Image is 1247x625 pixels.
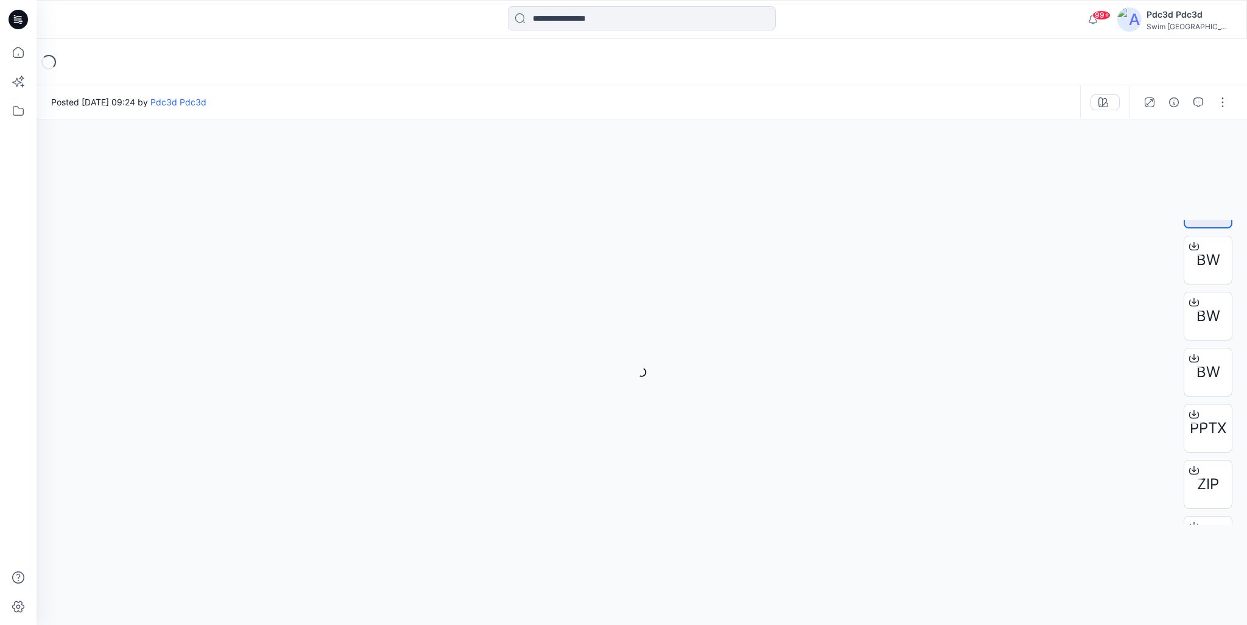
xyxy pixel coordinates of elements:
img: avatar [1117,7,1142,32]
span: PPTX [1190,417,1226,439]
span: BW [1196,305,1220,327]
span: BW [1196,361,1220,383]
span: 99+ [1092,10,1111,20]
a: Pdc3d Pdc3d [150,97,206,107]
div: Swim [GEOGRAPHIC_DATA] [1147,22,1232,31]
button: Details [1164,93,1184,112]
div: Pdc3d Pdc3d [1147,7,1232,22]
span: BW [1196,249,1220,271]
span: Posted [DATE] 09:24 by [51,96,206,108]
span: ZIP [1197,473,1219,495]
